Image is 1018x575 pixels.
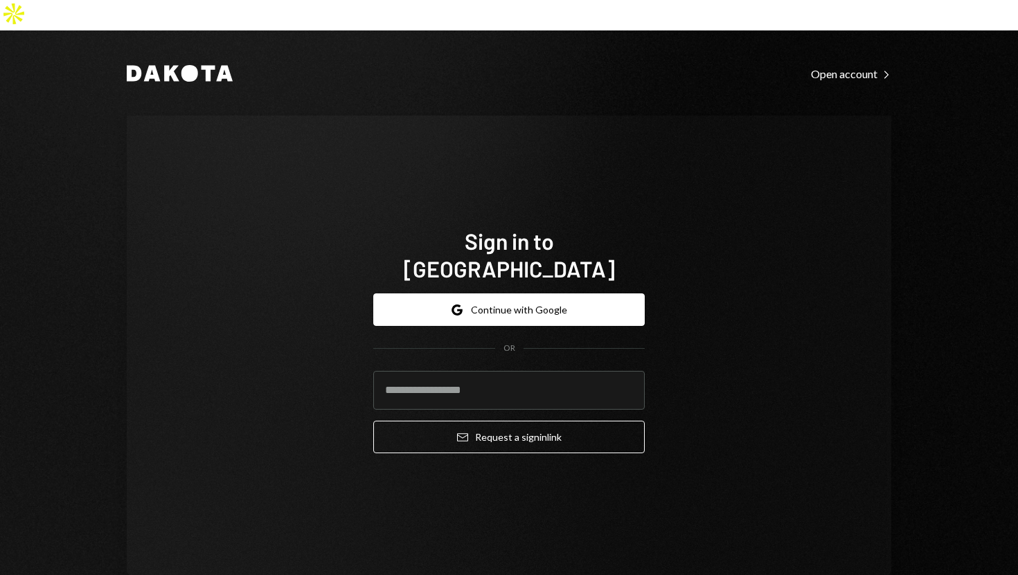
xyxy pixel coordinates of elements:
[373,421,645,453] button: Request a signinlink
[811,66,891,81] a: Open account
[373,227,645,282] h1: Sign in to [GEOGRAPHIC_DATA]
[503,343,515,354] div: OR
[373,293,645,326] button: Continue with Google
[811,67,891,81] div: Open account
